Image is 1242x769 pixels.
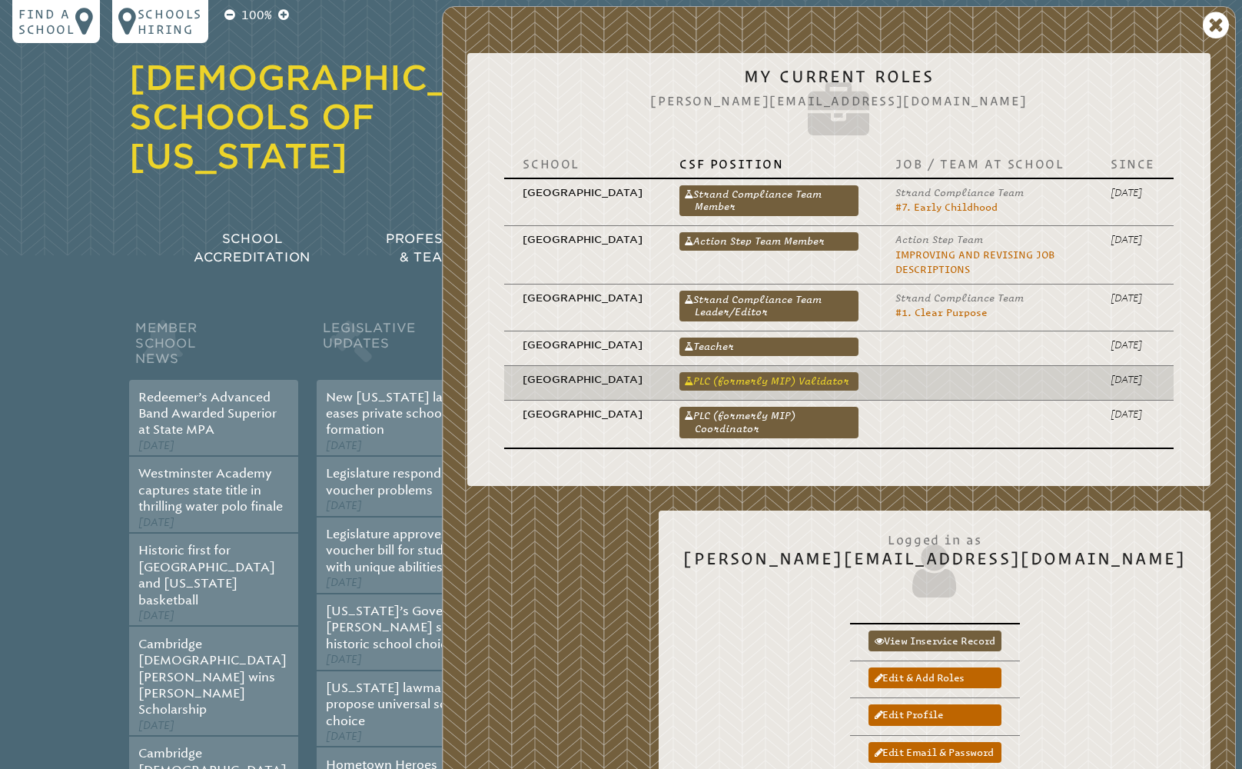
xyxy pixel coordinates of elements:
p: 100% [238,6,275,25]
h2: Member School News [129,317,298,380]
a: Historic first for [GEOGRAPHIC_DATA] and [US_STATE] basketball [138,543,275,607]
p: Job / Team at School [895,156,1074,171]
p: [GEOGRAPHIC_DATA] [523,407,643,421]
span: [DATE] [326,730,362,743]
p: [DATE] [1111,291,1155,305]
p: School [523,156,643,171]
a: [US_STATE] lawmakers propose universal school choice [326,681,473,728]
a: Redeemer’s Advanced Band Awarded Superior at State MPA [138,390,277,438]
a: Teacher [679,338,858,356]
span: School Accreditation [194,231,310,265]
a: Cambridge [DEMOGRAPHIC_DATA][PERSON_NAME] wins [PERSON_NAME] Scholarship [138,637,287,717]
span: Strand Compliance Team [895,187,1024,198]
a: New [US_STATE] law eases private school formation [326,390,453,438]
a: Legislature responds to voucher problems [326,466,463,497]
a: PLC (formerly MIP) Coordinator [679,407,858,438]
p: [GEOGRAPHIC_DATA] [523,291,643,305]
span: [DATE] [138,439,174,452]
span: [DATE] [326,499,362,512]
p: [GEOGRAPHIC_DATA] [523,185,643,200]
p: [DATE] [1111,407,1155,421]
p: Since [1111,156,1155,171]
span: [DATE] [326,576,362,589]
a: Edit email & password [868,742,1001,763]
span: [DATE] [326,653,362,666]
a: Legislature approves voucher bill for students with unique abilities [326,527,469,574]
a: Edit profile [868,704,1001,725]
h2: My Current Roles [492,67,1186,144]
p: [GEOGRAPHIC_DATA] [523,232,643,247]
p: Find a school [18,6,75,37]
a: #7. Early Childhood [895,201,998,213]
span: [DATE] [138,516,174,529]
p: [DATE] [1111,185,1155,200]
a: PLC (formerly MIP) Validator [679,372,858,391]
p: [DATE] [1111,338,1155,352]
a: #1. Clear Purpose [895,307,988,318]
a: [DEMOGRAPHIC_DATA] Schools of [US_STATE] [129,58,565,176]
p: [DATE] [1111,232,1155,247]
p: [GEOGRAPHIC_DATA] [523,338,643,352]
span: Logged in as [683,524,1186,549]
span: Strand Compliance Team [895,292,1024,304]
span: Action Step Team [895,234,983,245]
p: CSF Position [679,156,858,171]
span: [DATE] [138,719,174,732]
h2: [PERSON_NAME][EMAIL_ADDRESS][DOMAIN_NAME] [683,524,1186,601]
a: Westminster Academy captures state title in thrilling water polo finale [138,466,283,514]
a: [US_STATE]’s Governor [PERSON_NAME] signs historic school choice bill [326,604,474,651]
p: [DATE] [1111,372,1155,387]
a: Strand Compliance Team Leader/Editor [679,291,858,321]
p: [GEOGRAPHIC_DATA] [523,372,643,387]
span: [DATE] [326,439,362,452]
span: [DATE] [138,609,174,622]
a: View inservice record [868,631,1001,651]
a: Action Step Team Member [679,232,858,251]
a: Strand Compliance Team Member [679,185,858,216]
span: Professional Development & Teacher Certification [386,231,610,265]
a: Edit & add roles [868,667,1001,688]
a: Improving and Revising Job Descriptions [895,249,1054,275]
h2: Legislative Updates [317,317,486,380]
p: Schools Hiring [138,6,202,37]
